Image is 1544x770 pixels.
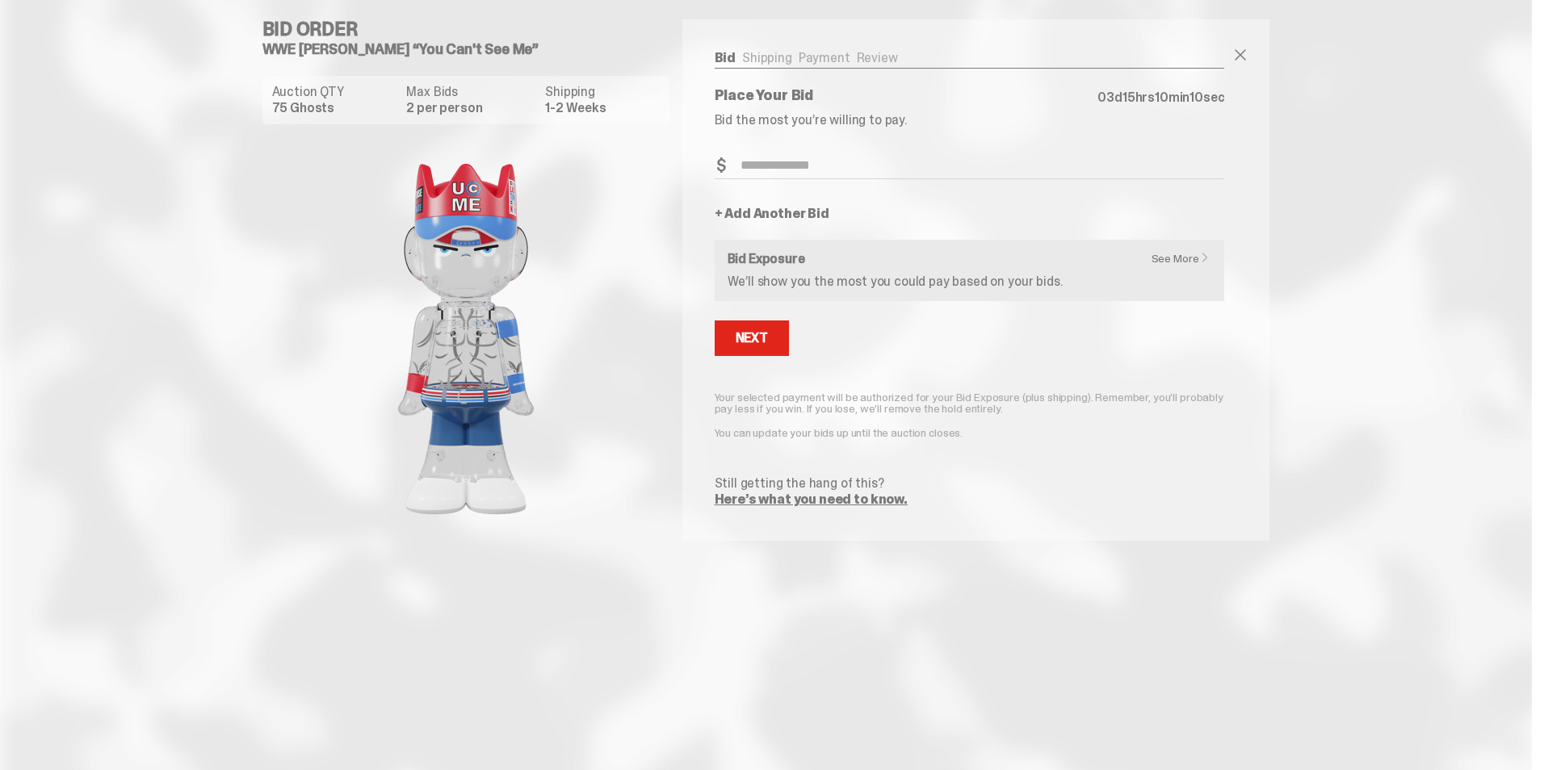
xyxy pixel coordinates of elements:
[715,477,1225,490] p: Still getting the hang of this?
[272,86,397,98] dt: Auction QTY
[715,320,789,356] button: Next
[304,137,627,541] img: product image
[736,332,768,345] div: Next
[728,275,1212,288] p: We’ll show you the most you could pay based on your bids.
[715,207,829,220] a: + Add Another Bid
[406,102,535,115] dd: 2 per person
[715,491,908,508] a: Here’s what you need to know.
[715,49,736,66] a: Bid
[715,88,1098,103] p: Place Your Bid
[406,86,535,98] dt: Max Bids
[1097,91,1224,104] p: d hrs min sec
[1155,89,1168,106] span: 10
[716,157,726,174] span: $
[545,86,659,98] dt: Shipping
[715,427,1225,438] p: You can update your bids up until the auction closes.
[715,114,1225,127] p: Bid the most you’re willing to pay.
[1097,89,1114,106] span: 03
[1152,253,1219,264] a: See More
[1189,89,1203,106] span: 10
[262,42,682,56] h5: WWE [PERSON_NAME] “You Can't See Me”
[272,102,397,115] dd: 75 Ghosts
[728,253,1212,266] h6: Bid Exposure
[715,391,1225,414] p: Your selected payment will be authorized for your Bid Exposure (plus shipping). Remember, you’ll ...
[262,19,682,39] h4: Bid Order
[545,102,659,115] dd: 1-2 Weeks
[1122,89,1135,106] span: 15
